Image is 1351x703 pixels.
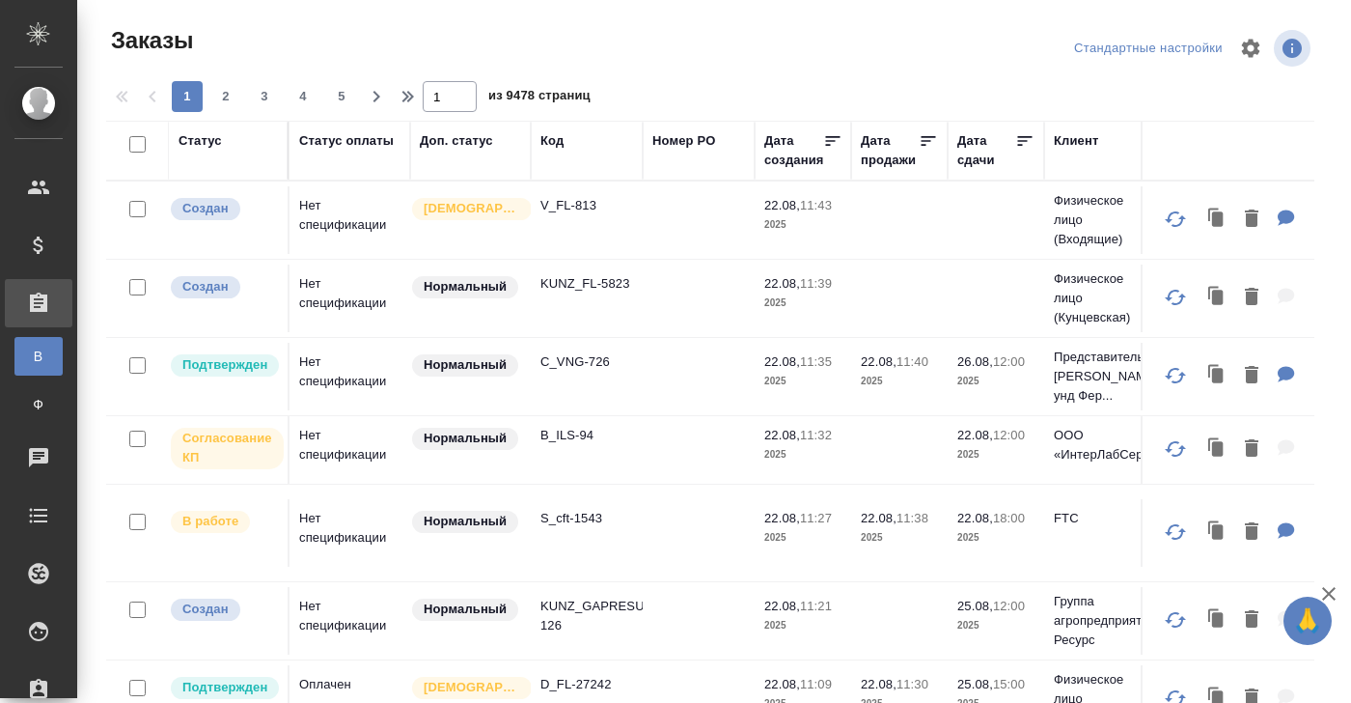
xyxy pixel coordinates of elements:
a: Ф [14,385,63,424]
span: Настроить таблицу [1227,25,1274,71]
p: 2025 [957,372,1034,391]
button: Удалить [1235,278,1268,318]
p: 2025 [957,445,1034,464]
span: Заказы [106,25,193,56]
td: Нет спецификации [289,499,410,567]
td: Нет спецификации [289,343,410,410]
div: Статус [179,131,222,151]
div: split button [1069,34,1227,64]
p: Нормальный [424,429,507,448]
p: [DEMOGRAPHIC_DATA] [424,678,520,697]
p: 25.08, [957,677,993,691]
p: В работе [182,512,238,531]
span: 5 [326,87,357,106]
button: 2 [210,81,241,112]
div: Выставляет КМ после уточнения всех необходимых деталей и получения согласия клиента на запуск. С ... [169,675,278,701]
div: Статус по умолчанию для стандартных заказов [410,509,521,535]
p: 22.08, [764,511,800,525]
p: 11:39 [800,276,832,291]
div: Выставляет КМ после уточнения всех необходимых деталей и получения согласия клиента на запуск. С ... [169,352,278,379]
span: Посмотреть информацию [1274,30,1314,67]
div: Выставляется автоматически при создании заказа [169,597,278,623]
button: Клонировать [1199,513,1235,552]
div: Статус оплаты [299,131,394,151]
button: Клонировать [1199,200,1235,239]
p: 11:21 [800,599,832,613]
span: 3 [249,87,280,106]
div: Выставляется автоматически при создании заказа [169,196,278,222]
p: 11:43 [800,198,832,212]
p: 22.08, [957,511,993,525]
p: C_VNG-726 [540,352,633,372]
button: Клонировать [1199,430,1235,469]
p: 12:00 [993,428,1025,442]
div: Дата сдачи [957,131,1015,170]
p: 22.08, [764,354,800,369]
p: Нормальный [424,512,507,531]
p: 25.08, [957,599,993,613]
p: 2025 [764,215,841,235]
button: Удалить [1235,601,1268,640]
button: Удалить [1235,356,1268,396]
div: Статус по умолчанию для стандартных заказов [410,352,521,379]
button: 3 [249,81,280,112]
button: Обновить [1152,274,1199,321]
p: Создан [182,600,229,619]
p: 2025 [764,294,841,313]
button: Удалить [1235,430,1268,469]
p: 2025 [861,528,938,548]
p: 22.08, [764,428,800,442]
button: Обновить [1152,597,1199,643]
p: KUNZ_GAPRESURS-126 [540,597,633,635]
p: 2025 [764,616,841,635]
p: KUNZ_FL-5823 [540,274,633,294]
button: Клонировать [1199,356,1235,396]
p: 22.08, [764,599,800,613]
p: B_ILS-94 [540,426,633,445]
div: Номер PO [652,131,715,151]
td: Нет спецификации [289,587,410,655]
p: 22.08, [764,198,800,212]
span: В [24,347,53,366]
p: 11:40 [896,354,928,369]
p: Физическое лицо (Кунцевская) [1054,269,1146,327]
p: Нормальный [424,600,507,619]
td: Нет спецификации [289,416,410,484]
td: Нет спецификации [289,265,410,332]
div: Выставляет ПМ после принятия заказа от КМа [169,509,278,535]
p: 26.08, [957,354,993,369]
p: S_cft-1543 [540,509,633,528]
div: Статус по умолчанию для стандартных заказов [410,597,521,623]
span: Ф [24,395,53,414]
p: 22.08, [861,511,896,525]
p: Группа агропредприятий Ресурс [1054,592,1146,650]
p: Нормальный [424,355,507,375]
p: Нормальный [424,277,507,296]
div: Выставляется автоматически при создании заказа [169,274,278,300]
td: Нет спецификации [289,186,410,254]
p: Физическое лицо (Входящие) [1054,191,1146,249]
button: 4 [288,81,318,112]
p: 11:35 [800,354,832,369]
button: Обновить [1152,426,1199,472]
button: Обновить [1152,352,1199,399]
p: 22.08, [957,428,993,442]
div: Дата создания [764,131,823,170]
div: Код [540,131,564,151]
p: 2025 [764,528,841,548]
div: Выставляется автоматически для первых 3 заказов нового контактного лица. Особое внимание [410,675,521,701]
p: 11:38 [896,511,928,525]
p: 11:09 [800,677,832,691]
div: Дата продажи [861,131,919,170]
p: 12:00 [993,354,1025,369]
p: 11:30 [896,677,928,691]
p: Согласование КП [182,429,272,467]
p: Подтвержден [182,355,267,375]
p: 2025 [764,372,841,391]
p: 15:00 [993,677,1025,691]
button: Обновить [1152,509,1199,555]
p: V_FL-813 [540,196,633,215]
p: 11:32 [800,428,832,442]
span: 🙏 [1291,601,1324,641]
button: Обновить [1152,196,1199,242]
